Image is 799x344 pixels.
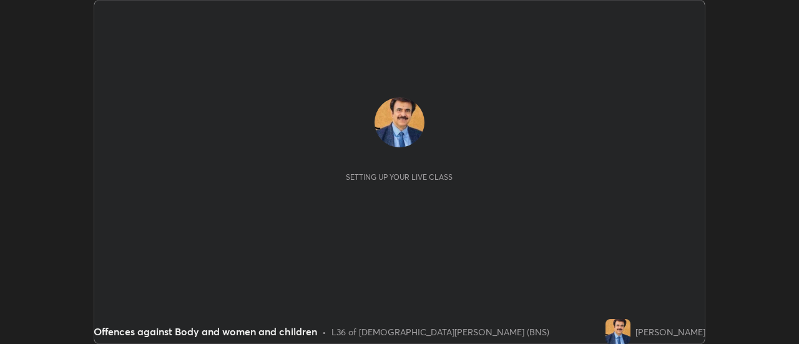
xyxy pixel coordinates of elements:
[375,97,424,147] img: 7fd3a1bea5454cfebe56b01c29204fd9.jpg
[346,172,453,182] div: Setting up your live class
[605,319,630,344] img: 7fd3a1bea5454cfebe56b01c29204fd9.jpg
[94,324,317,339] div: Offences against Body and women and children
[331,325,549,338] div: L36 of [DEMOGRAPHIC_DATA][PERSON_NAME] (BNS)
[322,325,326,338] div: •
[635,325,705,338] div: [PERSON_NAME]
